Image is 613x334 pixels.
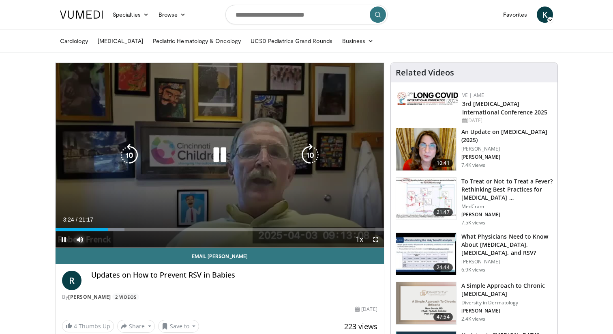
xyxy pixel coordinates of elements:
img: 91589b0f-a920-456c-982d-84c13c387289.150x105_q85_crop-smart_upscale.jpg [396,233,456,275]
h3: An Update on [MEDICAL_DATA] (2025) [461,128,553,144]
a: Specialties [108,6,154,23]
div: [DATE] [355,306,377,313]
p: [PERSON_NAME] [461,146,553,152]
a: UCSD Pediatrics Grand Rounds [246,33,337,49]
p: [PERSON_NAME] [461,308,553,314]
p: MedCram [461,203,553,210]
a: Favorites [498,6,532,23]
span: / [76,216,77,223]
span: 47:54 [433,313,453,321]
input: Search topics, interventions [225,5,388,24]
a: Pediatric Hematology & Oncology [148,33,246,49]
h4: Updates on How to Prevent RSV in Babies [91,271,377,280]
a: Email [PERSON_NAME] [56,248,384,264]
img: dc941aa0-c6d2-40bd-ba0f-da81891a6313.png.150x105_q85_crop-smart_upscale.png [396,282,456,324]
p: [PERSON_NAME] [461,259,553,265]
button: Share [117,320,155,333]
div: By [62,293,377,301]
p: 6.9K views [461,267,485,273]
a: [PERSON_NAME] [68,293,111,300]
button: Fullscreen [368,231,384,248]
a: 4 Thumbs Up [62,320,114,332]
p: [PERSON_NAME] [461,154,553,160]
a: 47:54 A Simple Approach to Chronic [MEDICAL_DATA] Diversity in Dermatology [PERSON_NAME] 2.4K views [396,282,553,325]
h3: A Simple Approach to Chronic [MEDICAL_DATA] [461,282,553,298]
p: 7.4K views [461,162,485,168]
button: Save to [158,320,199,333]
h3: To Treat or Not to Treat a Fever? Rethinking Best Practices for [MEDICAL_DATA] … [461,177,553,202]
a: 24:44 What Physicians Need to Know About [MEDICAL_DATA], [MEDICAL_DATA], and RSV? [PERSON_NAME] 6... [396,233,553,276]
a: Browse [154,6,191,23]
button: Mute [72,231,88,248]
a: 3rd [MEDICAL_DATA] International Conference 2025 [462,100,548,116]
a: R [62,271,81,290]
a: VE | AME [462,92,484,99]
div: Progress Bar [56,228,384,231]
span: 10:41 [433,159,453,167]
video-js: Video Player [56,63,384,248]
a: 21:47 To Treat or Not to Treat a Fever? Rethinking Best Practices for [MEDICAL_DATA] … MedCram [P... [396,177,553,226]
img: VuMedi Logo [60,11,103,19]
p: 2.4K views [461,316,485,322]
a: 10:41 An Update on [MEDICAL_DATA] (2025) [PERSON_NAME] [PERSON_NAME] 7.4K views [396,128,553,171]
p: 7.5K views [461,220,485,226]
h4: Related Videos [396,68,454,78]
span: 21:47 [433,208,453,216]
span: 21:17 [79,216,93,223]
img: a2792a71-925c-4fc2-b8ef-8d1b21aec2f7.png.150x105_q85_autocrop_double_scale_upscale_version-0.2.jpg [397,92,458,105]
h3: What Physicians Need to Know About [MEDICAL_DATA], [MEDICAL_DATA], and RSV? [461,233,553,257]
a: [MEDICAL_DATA] [93,33,148,49]
span: 4 [74,322,77,330]
div: [DATE] [462,117,551,124]
img: 17417671-29c8-401a-9d06-236fa126b08d.150x105_q85_crop-smart_upscale.jpg [396,178,456,220]
span: 223 views [344,321,377,331]
span: 24:44 [433,263,453,272]
p: [PERSON_NAME] [461,211,553,218]
a: Business [337,33,379,49]
p: Diversity in Dermatology [461,300,553,306]
button: Playback Rate [352,231,368,248]
a: K [537,6,553,23]
img: 48af3e72-e66e-47da-b79f-f02e7cc46b9b.png.150x105_q85_crop-smart_upscale.png [396,128,456,170]
span: 3:24 [63,216,74,223]
button: Pause [56,231,72,248]
a: 2 Videos [112,293,139,300]
a: Cardiology [55,33,93,49]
